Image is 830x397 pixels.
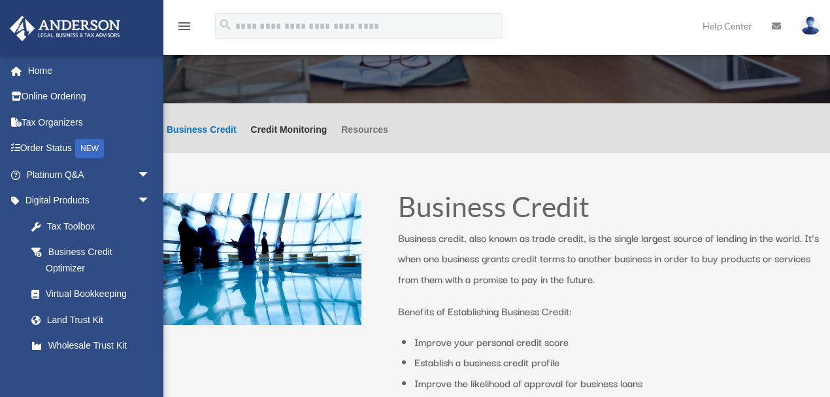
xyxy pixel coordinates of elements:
p: Business credit, also known as trade credit, is the single largest source of lending in the world... [398,228,830,302]
a: Wholesale Trust Kit [18,333,170,359]
li: Establish a business credit profile [414,352,830,373]
h1: Business Credit [398,193,830,228]
div: Virtual Bookkeeping [46,286,154,302]
a: Land Trust Kit [18,307,170,333]
a: Digital Productsarrow_drop_down [9,188,170,214]
a: Business Credit [167,125,237,153]
img: Anderson Advisors Platinum Portal [6,16,124,41]
span: arrow_drop_down [137,162,163,188]
a: Online Ordering [9,84,170,110]
a: Home [9,58,170,84]
span: arrow_drop_down [137,188,163,215]
a: Tax Organizers [9,109,170,135]
a: Platinum Q&Aarrow_drop_down [9,162,170,188]
a: Credit Monitoring [251,125,327,153]
p: Benefits of Establishing Business Credit: [398,301,830,322]
div: Tax Toolbox [46,218,154,235]
li: Improve your personal credit score [414,332,830,353]
a: Order StatusNEW [9,135,170,162]
i: menu [176,18,192,34]
img: User Pic [801,16,820,35]
i: search [218,18,233,32]
li: Improve the likelihood of approval for business loans [414,373,830,394]
a: menu [176,23,192,34]
a: Tax Toolbox [18,213,170,239]
div: Business Credit Optimizer [46,244,147,276]
img: business people talking in office [163,193,361,325]
div: Land Trust Kit [46,312,154,328]
a: Resources [341,125,388,153]
a: Virtual Bookkeeping [18,281,170,307]
div: NEW [75,139,104,158]
div: Wholesale Trust Kit [46,337,154,354]
a: Business Credit Optimizer [18,239,163,281]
